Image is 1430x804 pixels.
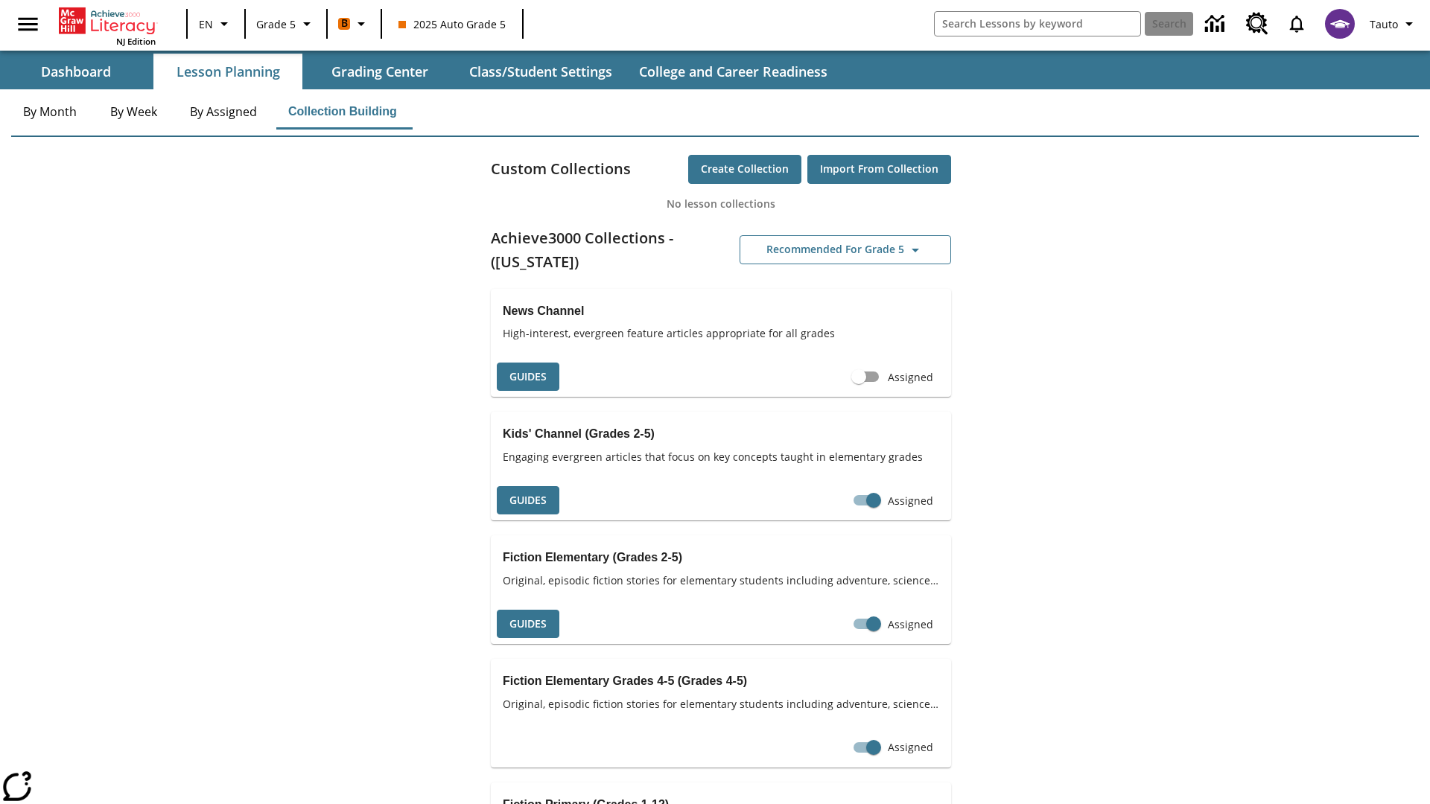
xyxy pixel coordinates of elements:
[1196,4,1237,45] a: Data Center
[332,10,376,37] button: Boost Class color is orange. Change class color
[1,54,150,89] button: Dashboard
[178,94,269,130] button: By Assigned
[627,54,839,89] button: College and Career Readiness
[888,369,933,385] span: Assigned
[276,94,409,130] button: Collection Building
[1364,10,1424,37] button: Profile/Settings
[256,16,296,32] span: Grade 5
[503,449,939,465] span: Engaging evergreen articles that focus on key concepts taught in elementary grades
[199,16,213,32] span: EN
[888,616,933,632] span: Assigned
[503,572,939,588] span: Original, episodic fiction stories for elementary students including adventure, science fiction, ...
[497,363,559,392] button: Guides
[491,196,951,211] p: No lesson collections
[59,4,156,47] div: Home
[305,54,454,89] button: Grading Center
[341,14,348,33] span: B
[116,36,156,47] span: NJ Edition
[688,155,801,184] button: Create Collection
[497,610,559,639] button: Guides
[398,16,506,32] span: 2025 Auto Grade 5
[503,696,939,712] span: Original, episodic fiction stories for elementary students including adventure, science fiction, ...
[1316,4,1364,43] button: Select a new avatar
[6,2,50,46] button: Open side menu
[250,10,322,37] button: Grade: Grade 5, Select a grade
[503,547,939,568] h3: Fiction Elementary (Grades 2-5)
[888,493,933,508] span: Assigned
[1237,4,1277,44] a: Resource Center, Will open in new tab
[1325,9,1355,39] img: avatar image
[497,486,559,515] button: Guides
[59,6,156,36] a: Home
[807,155,951,184] button: Import from Collection
[192,10,240,37] button: Language: EN, Select a language
[888,739,933,755] span: Assigned
[153,54,302,89] button: Lesson Planning
[503,301,939,322] h3: News Channel
[457,54,624,89] button: Class/Student Settings
[491,157,631,181] h2: Custom Collections
[503,424,939,444] h3: Kids' Channel (Grades 2-5)
[491,226,721,274] h2: Achieve3000 Collections - ([US_STATE])
[935,12,1140,36] input: search field
[503,325,939,341] span: High-interest, evergreen feature articles appropriate for all grades
[11,94,89,130] button: By Month
[1277,4,1316,43] a: Notifications
[503,671,939,692] h3: Fiction Elementary Grades 4-5 (Grades 4-5)
[96,94,171,130] button: By Week
[740,235,951,264] button: Recommended for Grade 5
[1370,16,1398,32] span: Tauto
